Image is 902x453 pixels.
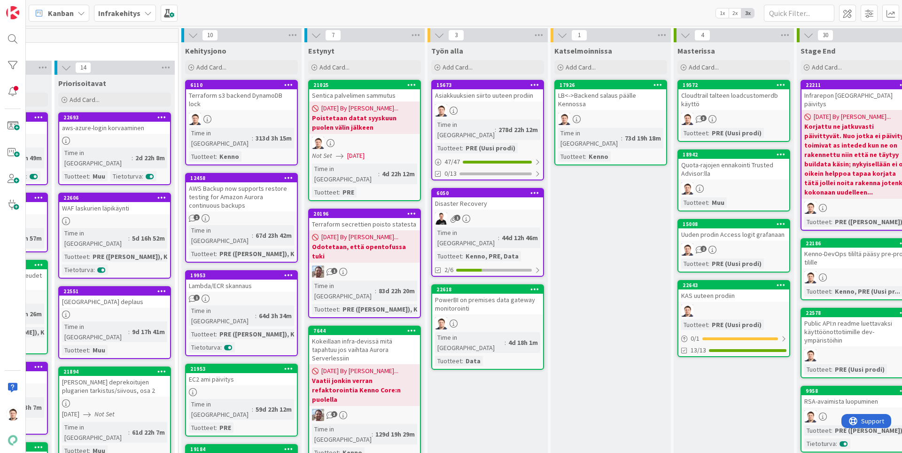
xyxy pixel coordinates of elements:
span: : [339,187,340,197]
div: 9d 17h 41m [130,327,167,337]
span: : [128,233,130,243]
div: Tietoturva [110,171,142,181]
div: PRE ([PERSON_NAME]), K... [217,249,303,259]
div: Time in [GEOGRAPHIC_DATA] [312,281,375,301]
div: Tuotteet [804,286,831,297]
div: Time in [GEOGRAPHIC_DATA] [312,164,378,184]
span: 3 [700,115,707,121]
div: 18942Quota-rajojen ennakointi Trusted Advisor:lla [678,150,789,180]
span: Support [20,1,43,13]
a: 6110Terraform s3 backend DynamoDB lockTGTime in [GEOGRAPHIC_DATA]:313d 3h 15mTuotteet:Kenno [185,80,298,165]
div: 19572 [683,82,789,88]
div: Data [463,356,483,366]
div: 15673 [432,81,543,89]
div: 67d 23h 42m [253,230,294,241]
div: 22606 [59,194,170,202]
div: PRE [217,422,233,433]
div: 22618 [436,286,543,293]
div: Tuotteet [435,251,462,261]
div: Lambda/ECR skannaus [186,280,297,292]
a: 21953EC2 ami päivitysTime in [GEOGRAPHIC_DATA]:59d 22h 12mTuotteet:PRE [185,364,298,437]
div: PRE (Uusi prodi) [463,143,518,153]
span: : [252,133,253,143]
div: 12458AWS Backup now supports restore testing for Amazon Aurora continuous backups [186,174,297,211]
div: TG [432,317,543,329]
span: : [831,425,832,436]
div: Tuotteet [681,128,708,138]
div: Time in [GEOGRAPHIC_DATA] [189,305,255,326]
div: Time in [GEOGRAPHIC_DATA] [435,227,498,248]
div: Kenno [217,151,241,162]
img: TG [558,113,570,125]
div: Tuotteet [312,187,339,197]
span: : [375,286,376,296]
div: Tietoturva [189,342,220,352]
div: Quota-rajojen ennakointi Trusted Advisor:lla [678,159,789,180]
img: JV [435,212,447,225]
div: TG [432,104,543,117]
div: [PERSON_NAME] deprekoitujen plugarien tarkistus/siivous, osa 2 [59,376,170,397]
span: : [462,251,463,261]
div: 19572 [678,81,789,89]
span: : [216,249,217,259]
div: PRE (Uusi prodi) [709,320,764,330]
span: 3 [331,411,337,417]
div: 6110 [190,82,297,88]
span: [DATE] By [PERSON_NAME]... [814,112,891,122]
div: Time in [GEOGRAPHIC_DATA] [558,128,621,148]
div: Tuotteet [435,356,462,366]
div: 15008 [683,221,789,227]
a: 6050Disaster RecoveryJVTime in [GEOGRAPHIC_DATA]:44d 12h 46mTuotteet:Kenno, PRE, Data2/6 [431,188,544,277]
div: 4d 22h 12m [380,169,417,179]
img: ET [312,266,324,278]
div: 73d 19h 18m [622,133,663,143]
div: ET [309,266,420,278]
input: Quick Filter... [764,5,834,22]
span: Add Card... [70,95,100,104]
span: : [216,422,217,433]
b: Infrakehitys [98,8,140,18]
i: Not Set [312,151,332,160]
span: : [252,404,253,414]
span: : [142,171,143,181]
div: 17926LB<->Backend salaus päälle Kennossa [555,81,666,110]
span: : [255,311,257,321]
span: [DATE] [347,151,365,161]
div: 21025Sentica palvelimen sammutus [309,81,420,102]
div: Time in [GEOGRAPHIC_DATA] [435,119,495,140]
div: aws-azure-login korvaaminen [59,122,170,134]
span: [DATE] By [PERSON_NAME]... [321,103,398,113]
span: 47 / 47 [444,157,460,167]
img: TG [804,202,816,214]
img: TG [189,113,201,125]
div: 19953 [190,272,297,279]
span: : [462,143,463,153]
span: : [585,151,586,162]
div: Muu [90,345,108,355]
div: Time in [GEOGRAPHIC_DATA] [312,424,372,445]
img: TG [312,137,324,149]
div: Time in [GEOGRAPHIC_DATA] [435,332,505,353]
div: 64d 3h 34m [257,311,294,321]
img: ET [312,409,324,421]
span: : [708,258,709,269]
span: : [495,125,496,135]
img: TG [435,317,447,329]
div: Terraform secrettien poisto statesta [309,218,420,230]
div: 19953Lambda/ECR skannaus [186,271,297,292]
span: : [339,304,340,314]
div: 12458 [186,174,297,182]
span: Add Card... [196,63,226,71]
div: 61d 22h 7m [130,427,167,437]
div: PRE ([PERSON_NAME]), K... [340,304,426,314]
span: : [621,133,622,143]
div: Kokeillaan infra-devissä mitä tapahtuu jos vaihtaa Aurora Serverlessiin [309,335,420,364]
div: Time in [GEOGRAPHIC_DATA] [189,399,252,420]
span: : [93,265,95,275]
span: 13/13 [691,345,706,355]
div: Muu [90,171,108,181]
div: 22551[GEOGRAPHIC_DATA] deplaus [59,287,170,308]
div: 22693 [63,114,170,121]
div: Kenno, PRE, Data [463,251,521,261]
div: Tuotteet [681,320,708,330]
